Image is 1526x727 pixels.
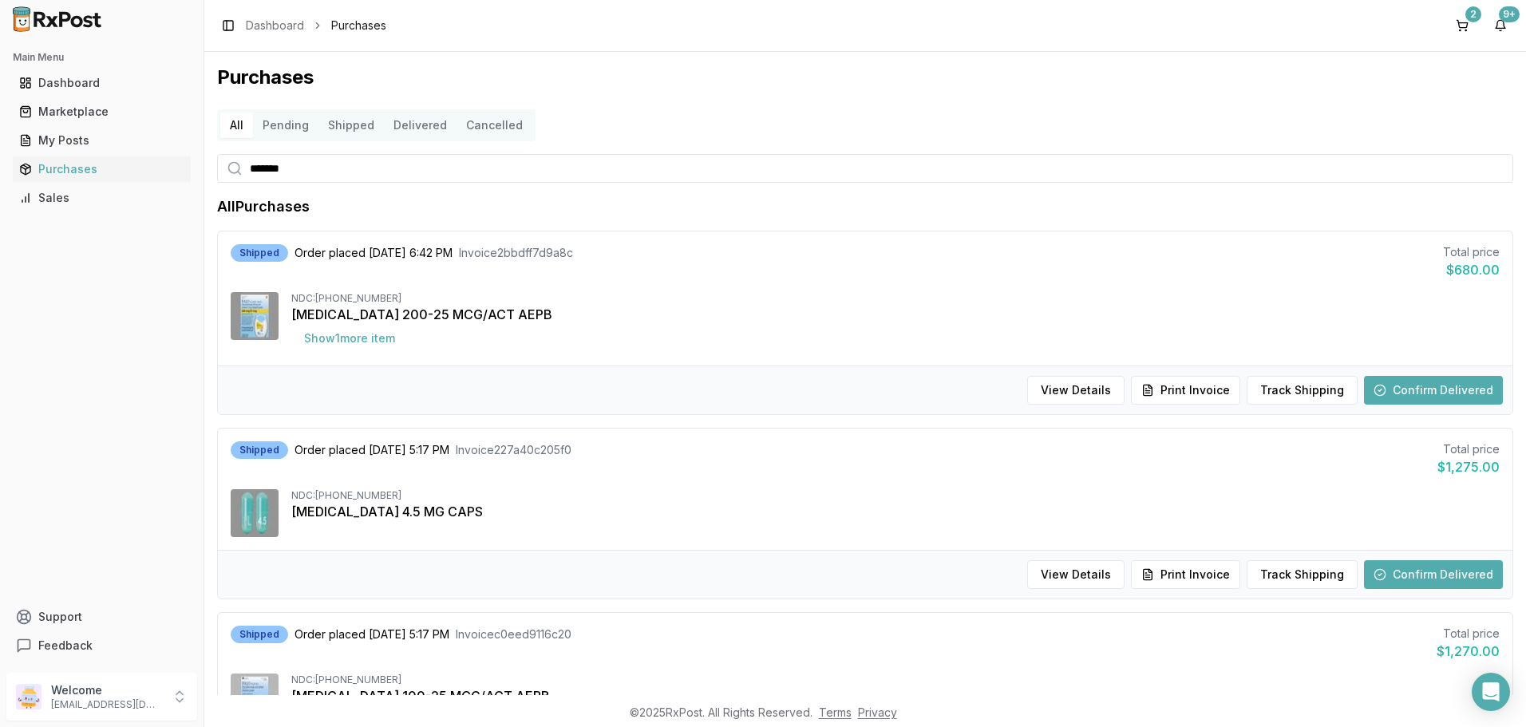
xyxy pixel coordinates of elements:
[246,18,304,34] a: Dashboard
[217,65,1513,90] h1: Purchases
[291,292,1500,305] div: NDC: [PHONE_NUMBER]
[13,155,191,184] a: Purchases
[16,684,42,709] img: User avatar
[1488,13,1513,38] button: 9+
[1027,376,1125,405] button: View Details
[19,161,184,177] div: Purchases
[295,245,453,261] span: Order placed [DATE] 6:42 PM
[1437,642,1500,661] div: $1,270.00
[1449,13,1475,38] button: 2
[456,442,571,458] span: Invoice 227a40c205f0
[6,603,197,631] button: Support
[19,132,184,148] div: My Posts
[1131,376,1240,405] button: Print Invoice
[384,113,457,138] button: Delivered
[246,18,386,34] nav: breadcrumb
[13,184,191,212] a: Sales
[819,705,852,719] a: Terms
[231,441,288,459] div: Shipped
[295,442,449,458] span: Order placed [DATE] 5:17 PM
[13,126,191,155] a: My Posts
[51,698,162,711] p: [EMAIL_ADDRESS][DOMAIN_NAME]
[13,97,191,126] a: Marketplace
[217,196,310,218] h1: All Purchases
[231,244,288,262] div: Shipped
[6,631,197,660] button: Feedback
[6,6,109,32] img: RxPost Logo
[1443,244,1500,260] div: Total price
[38,638,93,654] span: Feedback
[1437,626,1500,642] div: Total price
[1443,260,1500,279] div: $680.00
[1472,673,1510,711] div: Open Intercom Messenger
[6,156,197,182] button: Purchases
[231,674,279,721] img: Breo Ellipta 100-25 MCG/ACT AEPB
[6,99,197,124] button: Marketplace
[858,705,897,719] a: Privacy
[231,626,288,643] div: Shipped
[1131,560,1240,589] button: Print Invoice
[291,502,1500,521] div: [MEDICAL_DATA] 4.5 MG CAPS
[1437,441,1500,457] div: Total price
[291,674,1500,686] div: NDC: [PHONE_NUMBER]
[220,113,253,138] button: All
[291,686,1500,705] div: [MEDICAL_DATA] 100-25 MCG/ACT AEPB
[6,70,197,96] button: Dashboard
[457,113,532,138] button: Cancelled
[231,292,279,340] img: Breo Ellipta 200-25 MCG/ACT AEPB
[19,190,184,206] div: Sales
[331,18,386,34] span: Purchases
[1247,376,1358,405] button: Track Shipping
[253,113,318,138] button: Pending
[1364,560,1503,589] button: Confirm Delivered
[291,305,1500,324] div: [MEDICAL_DATA] 200-25 MCG/ACT AEPB
[1437,457,1500,476] div: $1,275.00
[231,489,279,537] img: Vraylar 4.5 MG CAPS
[295,626,449,642] span: Order placed [DATE] 5:17 PM
[291,489,1500,502] div: NDC: [PHONE_NUMBER]
[1247,560,1358,589] button: Track Shipping
[1027,560,1125,589] button: View Details
[459,245,573,261] span: Invoice 2bbdff7d9a8c
[1499,6,1520,22] div: 9+
[291,324,408,353] button: Show1more item
[19,104,184,120] div: Marketplace
[19,75,184,91] div: Dashboard
[456,626,571,642] span: Invoice c0eed9116c20
[6,128,197,153] button: My Posts
[6,185,197,211] button: Sales
[318,113,384,138] button: Shipped
[1465,6,1481,22] div: 2
[13,51,191,64] h2: Main Menu
[51,682,162,698] p: Welcome
[1364,376,1503,405] button: Confirm Delivered
[13,69,191,97] a: Dashboard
